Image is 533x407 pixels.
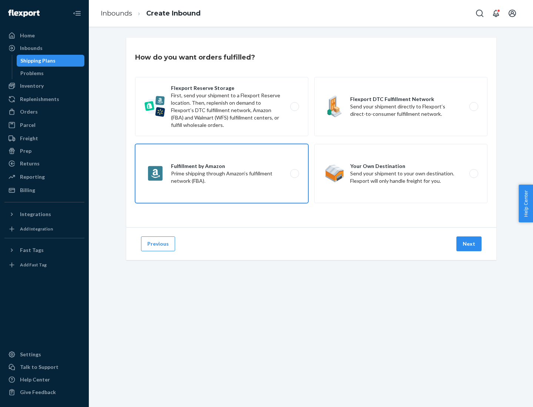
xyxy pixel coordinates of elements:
[20,186,35,194] div: Billing
[456,236,482,251] button: Next
[95,3,207,24] ol: breadcrumbs
[20,160,40,167] div: Returns
[4,223,84,235] a: Add Integration
[4,349,84,360] a: Settings
[17,55,85,67] a: Shipping Plans
[20,351,41,358] div: Settings
[505,6,520,21] button: Open account menu
[4,259,84,271] a: Add Fast Tag
[20,70,44,77] div: Problems
[519,185,533,222] button: Help Center
[135,53,255,62] h3: How do you want orders fulfilled?
[4,42,84,54] a: Inbounds
[4,30,84,41] a: Home
[141,236,175,251] button: Previous
[20,147,31,155] div: Prep
[8,10,40,17] img: Flexport logo
[20,226,53,232] div: Add Integration
[20,211,51,218] div: Integrations
[4,171,84,183] a: Reporting
[4,119,84,131] a: Parcel
[4,106,84,118] a: Orders
[4,184,84,196] a: Billing
[20,173,45,181] div: Reporting
[20,95,59,103] div: Replenishments
[20,388,56,396] div: Give Feedback
[20,57,56,64] div: Shipping Plans
[4,361,84,373] a: Talk to Support
[70,6,84,21] button: Close Navigation
[17,67,85,79] a: Problems
[146,9,201,17] a: Create Inbound
[4,374,84,386] a: Help Center
[489,6,503,21] button: Open notifications
[4,158,84,169] a: Returns
[4,80,84,92] a: Inventory
[101,9,132,17] a: Inbounds
[4,93,84,105] a: Replenishments
[472,6,487,21] button: Open Search Box
[20,246,44,254] div: Fast Tags
[20,44,43,52] div: Inbounds
[20,121,36,129] div: Parcel
[20,108,38,115] div: Orders
[4,145,84,157] a: Prep
[20,363,58,371] div: Talk to Support
[4,386,84,398] button: Give Feedback
[20,32,35,39] div: Home
[4,132,84,144] a: Freight
[4,208,84,220] button: Integrations
[20,376,50,383] div: Help Center
[4,244,84,256] button: Fast Tags
[20,82,44,90] div: Inventory
[20,262,47,268] div: Add Fast Tag
[20,135,38,142] div: Freight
